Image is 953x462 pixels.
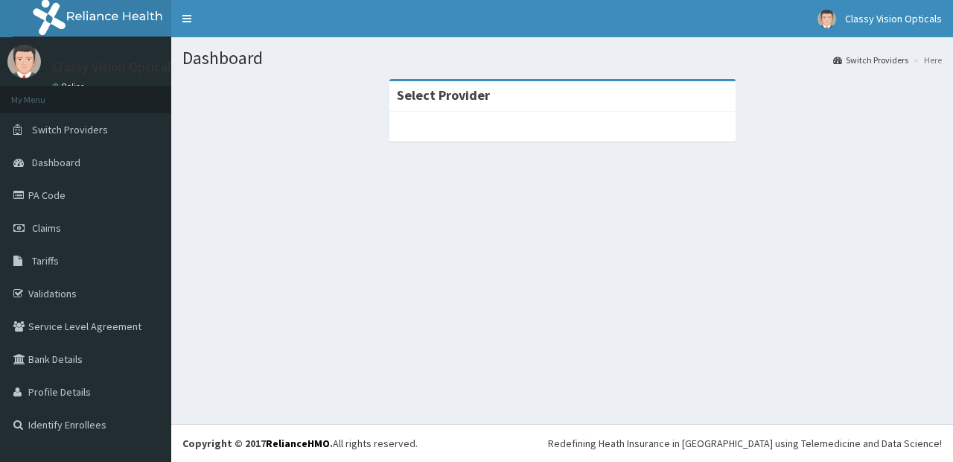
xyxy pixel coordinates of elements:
h1: Dashboard [182,48,942,68]
p: Classy Vision Opticals [52,60,177,74]
span: Tariffs [32,254,59,268]
span: Switch Providers [32,123,108,136]
span: Claims [32,221,61,235]
a: RelianceHMO [266,437,330,450]
li: Here [910,54,942,66]
footer: All rights reserved. [171,424,953,462]
img: User Image [7,45,41,78]
img: User Image [817,10,836,28]
strong: Copyright © 2017 . [182,437,333,450]
a: Switch Providers [833,54,908,66]
div: Redefining Heath Insurance in [GEOGRAPHIC_DATA] using Telemedicine and Data Science! [548,436,942,451]
span: Classy Vision Opticals [845,12,942,25]
a: Online [52,81,88,92]
strong: Select Provider [397,86,490,104]
span: Dashboard [32,156,80,169]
